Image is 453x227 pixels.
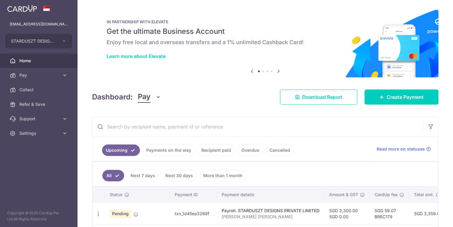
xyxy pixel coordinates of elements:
span: Settings [19,130,59,136]
a: All [102,170,124,181]
p: [PERSON_NAME] [PERSON_NAME] [222,214,319,220]
th: Payment details [217,187,324,203]
p: IN PARTNERSHIP WITH ELEVATE [107,19,424,24]
h4: Dashboard: [92,92,133,102]
td: txn_1d45ea3268f [170,203,217,225]
p: [EMAIL_ADDRESS][DOMAIN_NAME] [10,21,68,27]
span: Home [19,58,59,64]
a: Cancelled [266,144,294,156]
a: Create Payment [365,89,438,105]
span: CardUp fee [375,192,398,198]
h6: Enjoy free local and overseas transfers and a 1% unlimited Cashback Card! [107,39,424,46]
img: Renovation banner [92,10,438,77]
input: Search by recipient name, payment id or reference [92,117,424,136]
span: Read more on statuses [377,146,425,152]
td: SGD 3,359.07 [409,203,448,225]
a: More than 1 month [199,170,246,181]
span: Pay [19,72,59,78]
td: SGD 3,300.00 SGD 0.00 [324,203,370,225]
a: Next 30 days [161,170,197,181]
h5: Get the ultimate Business Account [107,27,424,36]
img: CardUp [7,5,37,12]
span: Pending [110,209,131,218]
button: STARDUSZT DESIGNS PRIVATE LIMITED [5,34,72,48]
td: SGD 59.07 BREC179 [370,203,409,225]
span: Refer & Save [19,101,59,107]
span: Amount & GST [329,192,358,198]
span: Collect [19,87,59,93]
button: Pay [138,91,161,103]
a: Read more on statuses [377,146,431,152]
th: Payment ID [170,187,217,203]
a: Download Report [280,89,357,105]
span: Support [19,116,59,122]
span: Download Report [302,93,342,101]
a: Overdue [237,144,263,156]
a: Recipient paid [197,144,235,156]
a: Upcoming [102,144,140,156]
a: Next 7 days [127,170,159,181]
span: Status [110,192,123,198]
span: Pay [138,91,150,103]
div: Payroll. STARDUSZT DESIGNS PRIVATE LIMITED [222,208,319,214]
a: Payments on the way [142,144,195,156]
span: STARDUSZT DESIGNS PRIVATE LIMITED [11,38,56,44]
a: Learn more about Elevate [107,53,166,59]
span: Total amt. [414,192,434,198]
span: Create Payment [387,93,424,101]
